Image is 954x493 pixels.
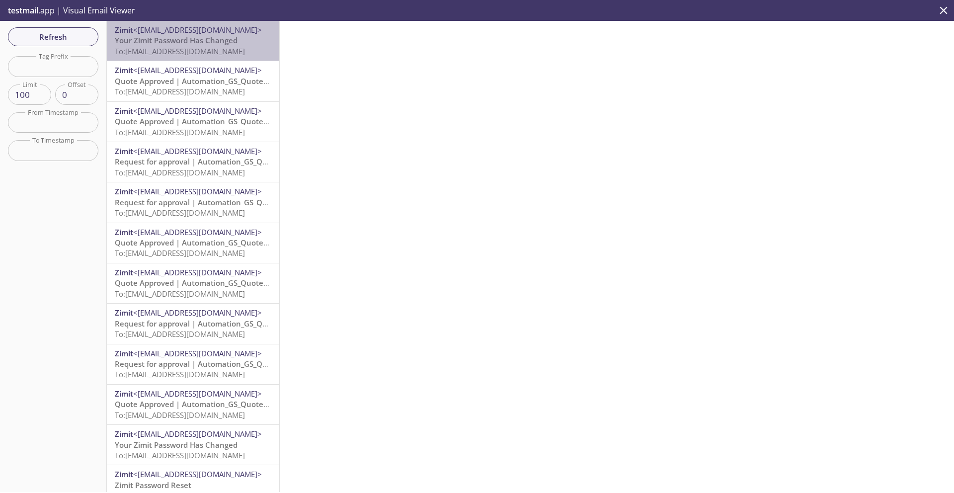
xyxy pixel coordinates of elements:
span: Zimit Password Reset [115,480,191,490]
span: Zimit [115,308,133,318]
span: Zimit [115,469,133,479]
span: <[EMAIL_ADDRESS][DOMAIN_NAME]> [133,469,262,479]
span: Request for approval | Automation_GS_Quotebycor [115,359,299,369]
span: Request for approval | Automation_GS_Quotexo9yv [115,197,300,207]
span: To: [EMAIL_ADDRESS][DOMAIN_NAME] [115,329,245,339]
span: Your Zimit Password Has Changed [115,440,238,450]
span: Zimit [115,348,133,358]
div: Zimit<[EMAIL_ADDRESS][DOMAIN_NAME]>Quote Approved | Automation_GS_QuotebycorTo:[EMAIL_ADDRESS][DO... [107,223,279,263]
span: To: [EMAIL_ADDRESS][DOMAIN_NAME] [115,127,245,137]
span: Zimit [115,25,133,35]
span: Refresh [16,30,90,43]
span: To: [EMAIL_ADDRESS][DOMAIN_NAME] [115,86,245,96]
span: Quote Approved | Automation_GS_Quotexo9yv [115,116,284,126]
div: Zimit<[EMAIL_ADDRESS][DOMAIN_NAME]>Request for approval | Automation_GS_Quotexo9yvTo:[EMAIL_ADDRE... [107,142,279,182]
span: Quote Approved | Automation_GS_Quotebycor [115,238,283,247]
span: Zimit [115,106,133,116]
div: Zimit<[EMAIL_ADDRESS][DOMAIN_NAME]>Request for approval | Automation_GS_QuotebycorTo:[EMAIL_ADDRE... [107,304,279,343]
span: <[EMAIL_ADDRESS][DOMAIN_NAME]> [133,186,262,196]
span: To: [EMAIL_ADDRESS][DOMAIN_NAME] [115,369,245,379]
span: To: [EMAIL_ADDRESS][DOMAIN_NAME] [115,208,245,218]
div: Zimit<[EMAIL_ADDRESS][DOMAIN_NAME]>Quote Approved | Automation_GS_QuotebycorTo:[EMAIL_ADDRESS][DO... [107,263,279,303]
div: Zimit<[EMAIL_ADDRESS][DOMAIN_NAME]>Request for approval | Automation_GS_QuotebycorTo:[EMAIL_ADDRE... [107,344,279,384]
span: To: [EMAIL_ADDRESS][DOMAIN_NAME] [115,46,245,56]
span: Request for approval | Automation_GS_Quotexo9yv [115,157,300,166]
span: Quote Approved | Automation_GS_Quotebycor [115,278,283,288]
span: <[EMAIL_ADDRESS][DOMAIN_NAME]> [133,146,262,156]
span: Zimit [115,186,133,196]
span: <[EMAIL_ADDRESS][DOMAIN_NAME]> [133,106,262,116]
div: Zimit<[EMAIL_ADDRESS][DOMAIN_NAME]>Quote Approved | Automation_GS_Quotexo9yvTo:[EMAIL_ADDRESS][DO... [107,102,279,142]
span: Zimit [115,267,133,277]
span: Request for approval | Automation_GS_Quotebycor [115,319,299,329]
span: To: [EMAIL_ADDRESS][DOMAIN_NAME] [115,167,245,177]
div: Zimit<[EMAIL_ADDRESS][DOMAIN_NAME]>Your Zimit Password Has ChangedTo:[EMAIL_ADDRESS][DOMAIN_NAME] [107,425,279,465]
span: <[EMAIL_ADDRESS][DOMAIN_NAME]> [133,308,262,318]
span: <[EMAIL_ADDRESS][DOMAIN_NAME]> [133,389,262,399]
span: <[EMAIL_ADDRESS][DOMAIN_NAME]> [133,227,262,237]
span: testmail [8,5,38,16]
span: Zimit [115,227,133,237]
span: <[EMAIL_ADDRESS][DOMAIN_NAME]> [133,348,262,358]
span: To: [EMAIL_ADDRESS][DOMAIN_NAME] [115,410,245,420]
span: Quote Approved | Automation_GS_Quote4wjxr [115,399,283,409]
span: Quote Approved | Automation_GS_Quotexo9yv [115,76,284,86]
span: Zimit [115,389,133,399]
span: <[EMAIL_ADDRESS][DOMAIN_NAME]> [133,25,262,35]
button: Refresh [8,27,98,46]
span: To: [EMAIL_ADDRESS][DOMAIN_NAME] [115,248,245,258]
span: <[EMAIL_ADDRESS][DOMAIN_NAME]> [133,65,262,75]
span: <[EMAIL_ADDRESS][DOMAIN_NAME]> [133,429,262,439]
span: To: [EMAIL_ADDRESS][DOMAIN_NAME] [115,450,245,460]
div: Zimit<[EMAIL_ADDRESS][DOMAIN_NAME]>Request for approval | Automation_GS_Quotexo9yvTo:[EMAIL_ADDRE... [107,182,279,222]
span: <[EMAIL_ADDRESS][DOMAIN_NAME]> [133,267,262,277]
span: Zimit [115,146,133,156]
span: Zimit [115,429,133,439]
div: Zimit<[EMAIL_ADDRESS][DOMAIN_NAME]>Quote Approved | Automation_GS_Quote4wjxrTo:[EMAIL_ADDRESS][DO... [107,385,279,424]
span: To: [EMAIL_ADDRESS][DOMAIN_NAME] [115,289,245,299]
span: Your Zimit Password Has Changed [115,35,238,45]
div: Zimit<[EMAIL_ADDRESS][DOMAIN_NAME]>Quote Approved | Automation_GS_Quotexo9yvTo:[EMAIL_ADDRESS][DO... [107,61,279,101]
div: Zimit<[EMAIL_ADDRESS][DOMAIN_NAME]>Your Zimit Password Has ChangedTo:[EMAIL_ADDRESS][DOMAIN_NAME] [107,21,279,61]
span: Zimit [115,65,133,75]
